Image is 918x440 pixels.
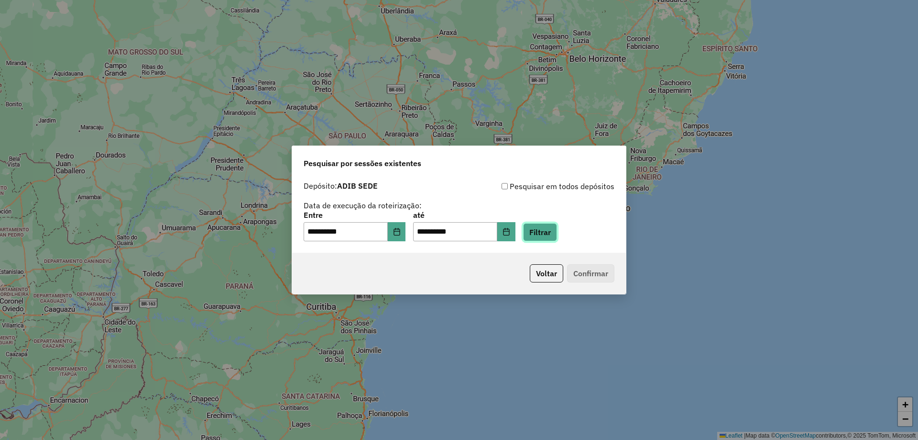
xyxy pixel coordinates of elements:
label: até [413,209,515,221]
span: Pesquisar por sessões existentes [304,158,421,169]
button: Voltar [530,264,563,282]
button: Choose Date [388,222,406,241]
label: Depósito: [304,180,378,192]
label: Data de execução da roteirização: [304,200,422,211]
label: Entre [304,209,405,221]
button: Filtrar [523,223,557,241]
button: Choose Date [497,222,515,241]
div: Pesquisar em todos depósitos [459,181,614,192]
strong: ADIB SEDE [337,181,378,191]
